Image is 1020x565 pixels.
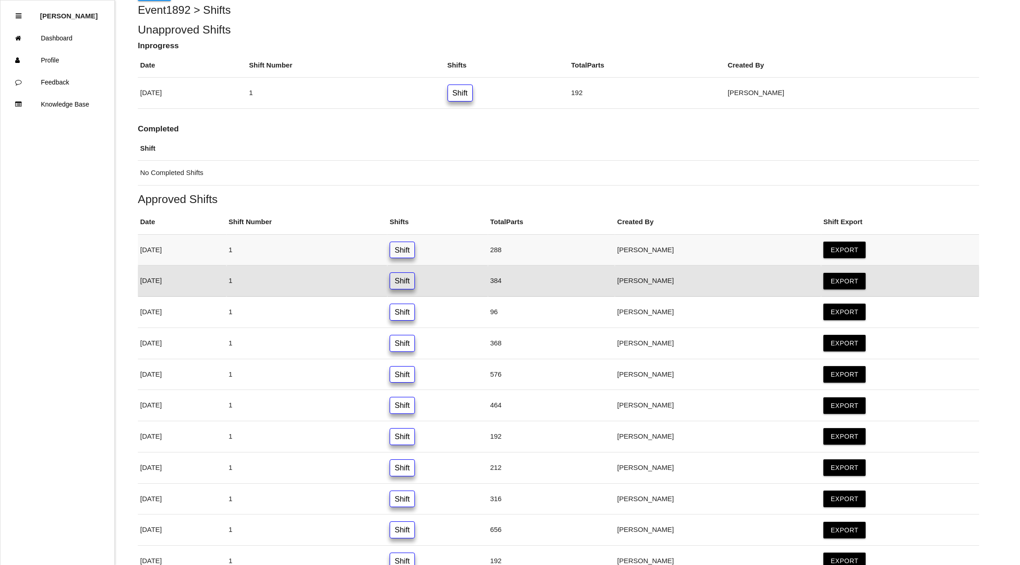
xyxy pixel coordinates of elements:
[569,78,725,109] td: 192
[448,85,473,102] a: Shift
[138,210,227,234] th: Date
[488,234,615,266] td: 288
[823,491,866,507] button: Export
[488,421,615,452] td: 192
[387,210,488,234] th: Shifts
[138,390,227,421] td: [DATE]
[615,514,821,546] td: [PERSON_NAME]
[488,359,615,390] td: 576
[488,452,615,483] td: 212
[615,328,821,359] td: [PERSON_NAME]
[823,366,866,383] button: Export
[227,297,387,328] td: 1
[227,514,387,546] td: 1
[390,272,415,289] a: Shift
[138,421,227,452] td: [DATE]
[725,78,980,109] td: [PERSON_NAME]
[725,53,980,78] th: Created By
[0,27,114,49] a: Dashboard
[227,359,387,390] td: 1
[615,390,821,421] td: [PERSON_NAME]
[138,136,979,161] th: Shift
[138,4,979,16] h4: Event 1892 > Shifts
[823,522,866,538] button: Export
[138,78,247,109] td: [DATE]
[390,491,415,508] a: Shift
[615,297,821,328] td: [PERSON_NAME]
[138,266,227,297] td: [DATE]
[615,359,821,390] td: [PERSON_NAME]
[0,49,114,71] a: Profile
[615,234,821,266] td: [PERSON_NAME]
[227,210,387,234] th: Shift Number
[16,5,22,27] div: Close
[445,53,569,78] th: Shifts
[0,71,114,93] a: Feedback
[0,93,114,115] a: Knowledge Base
[390,304,415,321] a: Shift
[823,459,866,476] button: Export
[390,428,415,445] a: Shift
[823,428,866,445] button: Export
[138,452,227,483] td: [DATE]
[138,297,227,328] td: [DATE]
[615,452,821,483] td: [PERSON_NAME]
[390,242,415,259] a: Shift
[390,521,415,538] a: Shift
[615,266,821,297] td: [PERSON_NAME]
[138,53,247,78] th: Date
[138,41,179,50] b: Inprogress
[227,421,387,452] td: 1
[390,459,415,476] a: Shift
[569,53,725,78] th: Total Parts
[821,210,979,234] th: Shift Export
[488,483,615,514] td: 316
[138,193,979,205] h5: Approved Shifts
[40,5,98,20] p: Diana Harris
[823,273,866,289] button: Export
[227,234,387,266] td: 1
[227,483,387,514] td: 1
[138,161,979,186] td: No Completed Shifts
[615,210,821,234] th: Created By
[138,124,179,133] b: Completed
[227,328,387,359] td: 1
[615,483,821,514] td: [PERSON_NAME]
[138,23,979,36] h5: Unapproved Shifts
[138,483,227,514] td: [DATE]
[488,266,615,297] td: 384
[488,297,615,328] td: 96
[823,242,866,258] button: Export
[227,452,387,483] td: 1
[390,335,415,352] a: Shift
[823,335,866,351] button: Export
[823,397,866,414] button: Export
[390,366,415,383] a: Shift
[488,390,615,421] td: 464
[227,266,387,297] td: 1
[488,328,615,359] td: 368
[138,514,227,546] td: [DATE]
[823,304,866,320] button: Export
[247,53,445,78] th: Shift Number
[488,514,615,546] td: 656
[227,390,387,421] td: 1
[138,234,227,266] td: [DATE]
[488,210,615,234] th: Total Parts
[138,328,227,359] td: [DATE]
[615,421,821,452] td: [PERSON_NAME]
[247,78,445,109] td: 1
[390,397,415,414] a: Shift
[138,359,227,390] td: [DATE]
